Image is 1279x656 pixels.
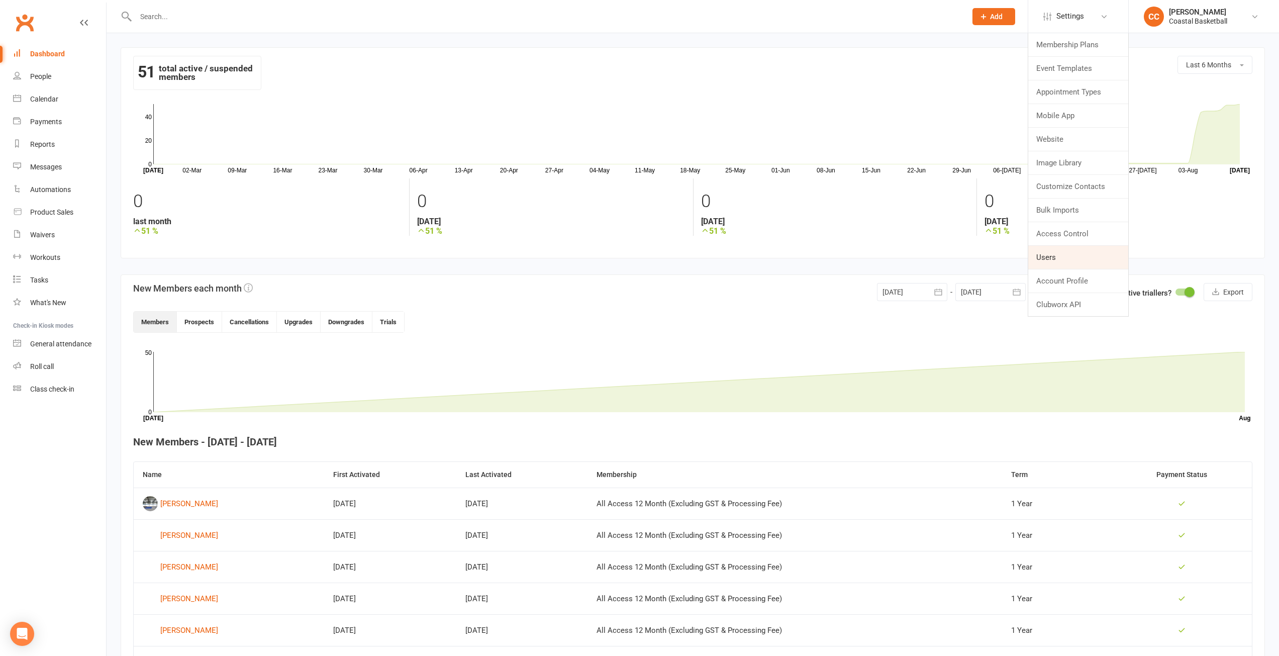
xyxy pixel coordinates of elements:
div: 0 [133,186,402,217]
a: Calendar [13,88,106,111]
td: [DATE] [324,488,456,519]
a: Clubworx API [1028,293,1128,316]
span: Add [990,13,1003,21]
div: Open Intercom Messenger [10,622,34,646]
a: What's New [13,292,106,314]
a: Customize Contacts [1028,175,1128,198]
td: 1 Year [1002,614,1112,646]
label: Include active triallers? [1094,287,1171,299]
button: Trials [372,312,404,332]
td: [DATE] [324,614,456,646]
div: Reports [30,140,55,148]
span: Last 6 Months [1186,61,1231,69]
a: [PERSON_NAME] [143,591,315,606]
a: Reports [13,133,106,156]
th: Name [134,462,324,488]
a: Mobile App [1028,104,1128,127]
a: Class kiosk mode [13,378,106,401]
div: Product Sales [30,208,73,216]
div: What's New [30,299,66,307]
a: Automations [13,178,106,201]
a: [PERSON_NAME] [143,623,315,638]
div: Roll call [30,362,54,370]
button: Add [972,8,1015,25]
td: All Access 12 Month (Excluding GST & Processing Fee) [587,519,1002,551]
strong: 51 % [133,226,402,236]
a: Bulk Imports [1028,199,1128,222]
button: Members [134,312,177,332]
div: 0 [701,186,969,217]
div: [PERSON_NAME] [160,528,218,543]
td: [DATE] [456,488,587,519]
div: Class check-in [30,385,74,393]
a: Messages [13,156,106,178]
td: 1 Year [1002,519,1112,551]
a: Dashboard [13,43,106,65]
td: [DATE] [456,583,587,614]
td: All Access 12 Month (Excluding GST & Processing Fee) [587,614,1002,646]
div: Calendar [30,95,58,103]
div: CC [1144,7,1164,27]
a: Waivers [13,224,106,246]
h3: New Members each month [133,283,253,294]
a: Image Library [1028,151,1128,174]
strong: 51 % [417,226,685,236]
div: [PERSON_NAME] [160,496,218,511]
div: 0 [417,186,685,217]
div: Tasks [30,276,48,284]
h4: New Members - [DATE] - [DATE] [133,436,1252,447]
td: [DATE] [324,583,456,614]
a: Tasks [13,269,106,292]
a: Website [1028,128,1128,151]
th: Last Activated [456,462,587,488]
span: Settings [1056,5,1084,28]
a: Membership Plans [1028,33,1128,56]
div: [PERSON_NAME] [160,559,218,575]
div: Waivers [30,231,55,239]
td: 1 Year [1002,583,1112,614]
strong: last month [133,217,402,226]
div: [PERSON_NAME] [160,591,218,606]
a: Roll call [13,355,106,378]
div: People [30,72,51,80]
button: Last 6 Months [1177,56,1252,74]
a: Product Sales [13,201,106,224]
a: Appointment Types [1028,80,1128,104]
button: Cancellations [222,312,277,332]
strong: 51 [138,64,155,79]
div: Payments [30,118,62,126]
strong: [DATE] [417,217,685,226]
td: All Access 12 Month (Excluding GST & Processing Fee) [587,583,1002,614]
th: Membership [587,462,1002,488]
a: Clubworx [12,10,37,35]
strong: 51 % [701,226,969,236]
a: [PERSON_NAME] [143,496,315,511]
strong: [DATE] [701,217,969,226]
td: [DATE] [324,519,456,551]
div: [PERSON_NAME] [160,623,218,638]
td: [DATE] [456,519,587,551]
td: All Access 12 Month (Excluding GST & Processing Fee) [587,551,1002,583]
strong: [DATE] [985,217,1252,226]
input: Search... [133,10,959,24]
a: [PERSON_NAME] [143,528,315,543]
div: Dashboard [30,50,65,58]
div: [PERSON_NAME] [1169,8,1227,17]
td: All Access 12 Month (Excluding GST & Processing Fee) [587,488,1002,519]
td: [DATE] [324,551,456,583]
a: People [13,65,106,88]
td: [DATE] [456,551,587,583]
a: [PERSON_NAME] [143,559,315,575]
div: Messages [30,163,62,171]
a: Users [1028,246,1128,269]
th: Term [1002,462,1112,488]
div: 0 [985,186,1252,217]
div: total active / suspended members [133,56,261,90]
a: Payments [13,111,106,133]
div: Coastal Basketball [1169,17,1227,26]
a: General attendance kiosk mode [13,333,106,355]
div: Workouts [30,253,60,261]
a: Access Control [1028,222,1128,245]
td: 1 Year [1002,551,1112,583]
button: Upgrades [277,312,321,332]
